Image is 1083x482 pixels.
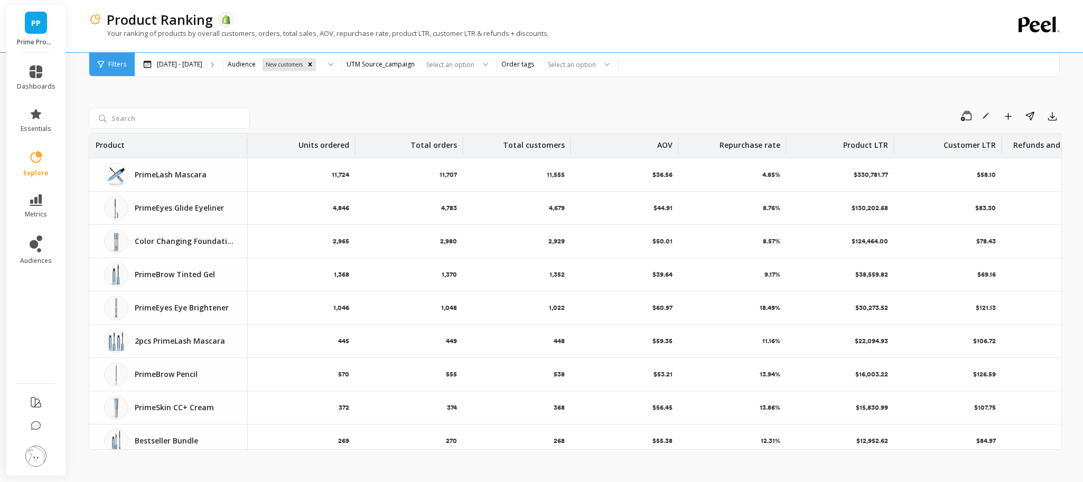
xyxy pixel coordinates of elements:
p: $38,559.82 [855,270,888,279]
p: 4.85% [762,171,780,179]
p: $330,781.77 [854,171,888,179]
p: $58.10 [977,171,996,179]
p: Customer LTR [944,134,996,150]
span: metrics [25,210,47,219]
p: 13.94% [760,370,780,379]
p: PrimeBrow Tinted Gel [135,269,235,280]
p: 11,724 [332,171,349,179]
p: $130,202.68 [852,204,888,212]
p: 11,707 [440,171,457,179]
p: [DATE] - [DATE] [157,60,202,69]
p: $22,094.93 [855,337,888,345]
p: 8.57% [763,237,780,245]
p: Total orders [410,134,457,150]
p: $53.21 [653,370,673,379]
p: 8.76% [763,204,780,212]
p: $50.01 [652,237,673,245]
p: $36.56 [652,171,673,179]
p: Product Ranking [107,11,213,29]
p: 448 [554,337,565,345]
img: profile picture [25,446,46,467]
img: PrimeLash_Mascara_Black_02.jpg [104,163,128,187]
p: 11.16% [762,337,780,345]
p: Total customers [503,134,565,150]
div: Remove New customers [304,58,316,71]
p: 4,783 [441,204,457,212]
p: 368 [554,403,565,412]
p: 11,555 [547,171,565,179]
p: $44.91 [653,204,673,212]
img: 2_pcs_PrimeLash_Mascara.jpg [104,329,128,353]
p: $69.16 [977,270,996,279]
p: $16,003.22 [855,370,888,379]
span: Filters [108,60,126,69]
p: 1,352 [549,270,565,279]
p: 13.86% [760,403,780,412]
p: $12,952.62 [856,437,888,445]
p: 268 [554,437,565,445]
p: $60.97 [652,304,673,312]
p: PrimeBrow Pencil [135,369,235,380]
p: $15,830.99 [856,403,888,412]
p: $78.43 [976,237,996,245]
p: 1,046 [333,304,349,312]
p: 4,679 [549,204,565,212]
img: PrimeBrow_Pencil_Ash_Brown_f085b0dd-60cb-4065-b457-89397dec5efc.jpg [104,362,128,386]
span: essentials [21,125,51,133]
p: PrimeLash Mascara [135,169,235,180]
p: $39.64 [652,270,673,279]
p: $84.97 [976,437,996,445]
div: New customers [263,58,304,71]
p: 9.17% [764,270,780,279]
p: Repurchase rate [720,134,780,150]
span: dashboards [17,82,55,91]
p: $121.13 [976,304,996,312]
span: PP [31,17,41,29]
p: Your ranking of products by overall customers, orders, total sales, AOV, repurchase rate, product... [89,29,549,38]
p: $124,464.00 [852,237,888,245]
p: 1,368 [334,270,349,279]
img: Bestseller_Bundle.jpg [104,429,128,453]
p: PrimeEyes Eye Brightener [135,303,235,313]
img: PrimeSkin_CC_Cream_Fair.jpg [104,395,128,420]
span: explore [23,169,49,177]
p: 538 [554,370,565,379]
img: api.shopify.svg [221,15,231,24]
p: 270 [446,437,457,445]
p: $55.38 [652,437,673,445]
p: PrimeSkin CC+ Cream [135,402,235,413]
span: audiences [20,257,52,265]
p: Color Changing Foundation [135,236,235,247]
p: 374 [447,403,457,412]
p: 445 [338,337,349,345]
p: $30,273.52 [855,304,888,312]
p: 4,846 [333,204,349,212]
p: $83.30 [975,204,996,212]
p: 2,965 [333,237,349,245]
img: PrimeBrow_Tinted_Gel_Ash_Brown.jpg [104,262,128,287]
p: $59.35 [652,337,673,345]
p: $107.75 [974,403,996,412]
p: AOV [657,134,673,150]
p: 2,980 [440,237,457,245]
p: Product LTR [843,134,888,150]
p: 2,929 [548,237,565,245]
p: $56.45 [652,403,673,412]
p: 449 [446,337,457,345]
p: 372 [339,403,349,412]
p: 1,370 [442,270,457,279]
p: 269 [338,437,349,445]
p: 570 [338,370,349,379]
p: Prime Prometics™ [17,38,55,46]
p: 555 [446,370,457,379]
p: $106.72 [973,337,996,345]
p: 12.31% [761,437,780,445]
p: Product [96,134,125,150]
p: 1,022 [549,304,565,312]
input: Search [89,108,250,129]
img: header icon [89,13,101,26]
p: Units ordered [298,134,349,150]
p: PrimeEyes Glide Eyeliner [135,203,235,213]
p: 2pcs PrimeLash Mascara [135,336,235,346]
img: PrimeEyes_Glide_Eyeliner.jpg [104,196,128,220]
